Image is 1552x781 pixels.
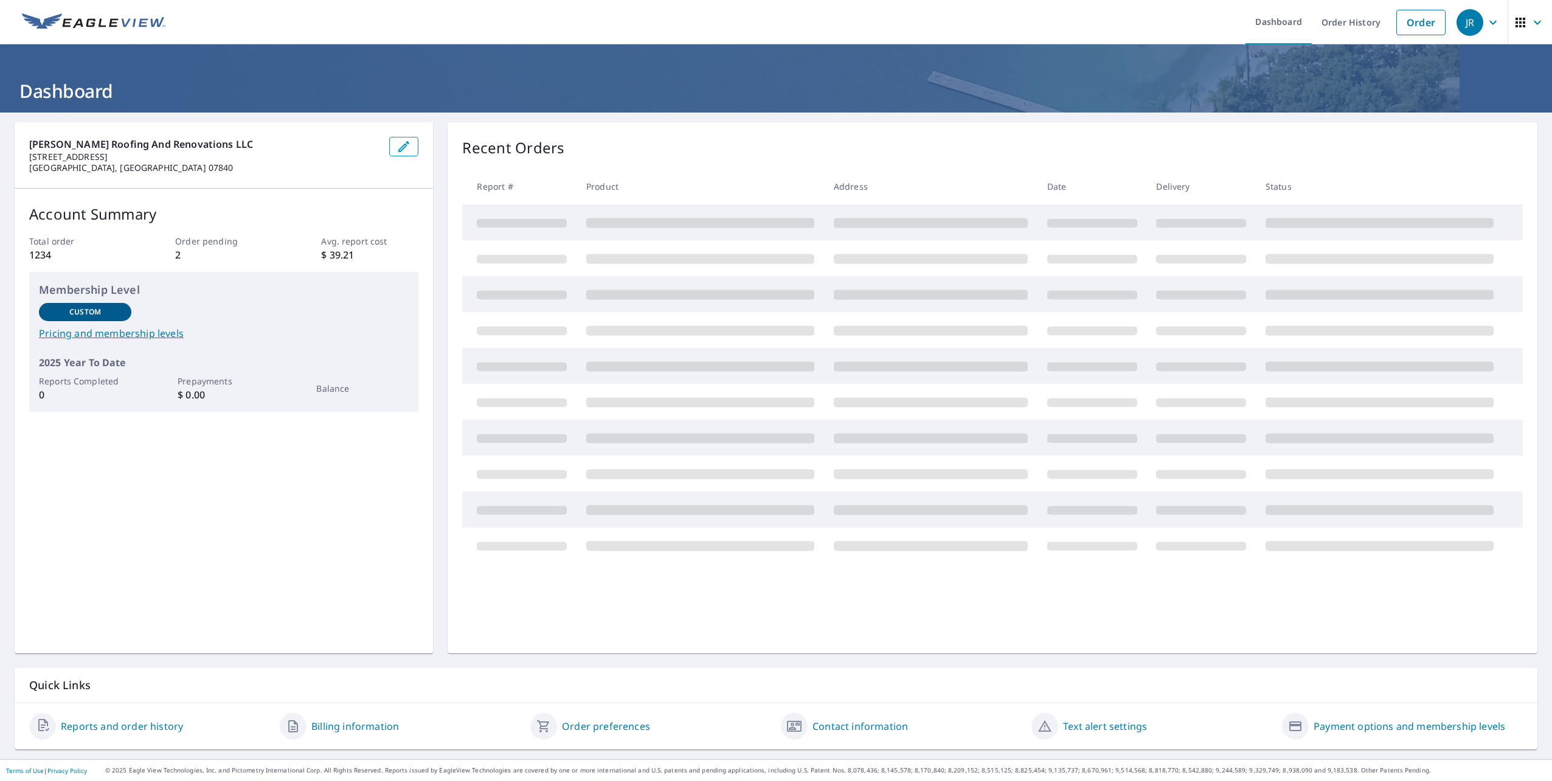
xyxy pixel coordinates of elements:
p: [GEOGRAPHIC_DATA], [GEOGRAPHIC_DATA] 07840 [29,162,379,173]
p: $ 0.00 [178,387,270,402]
p: Avg. report cost [321,235,418,248]
p: Prepayments [178,375,270,387]
th: Address [824,168,1038,204]
p: Quick Links [29,678,1523,693]
p: Custom [69,307,101,318]
th: Delivery [1146,168,1256,204]
p: Recent Orders [462,137,564,159]
a: Billing information [311,719,399,734]
a: Order preferences [562,719,650,734]
a: Reports and order history [61,719,183,734]
a: Terms of Use [6,766,44,775]
p: Membership Level [39,282,409,298]
h1: Dashboard [15,78,1537,103]
p: 1234 [29,248,126,262]
th: Report # [462,168,577,204]
th: Product [577,168,824,204]
th: Date [1038,168,1147,204]
p: Reports Completed [39,375,131,387]
p: Balance [316,382,409,395]
img: EV Logo [22,13,165,32]
a: Pricing and membership levels [39,326,409,341]
p: 0 [39,387,131,402]
p: Order pending [175,235,272,248]
p: [PERSON_NAME] Roofing and Renovations LLC [29,137,379,151]
a: Payment options and membership levels [1314,719,1505,734]
p: Account Summary [29,203,418,225]
a: Order [1396,10,1446,35]
p: 2025 Year To Date [39,355,409,370]
p: | [6,767,87,774]
p: 2 [175,248,272,262]
p: $ 39.21 [321,248,418,262]
p: Total order [29,235,126,248]
a: Contact information [812,719,908,734]
div: JR [1457,9,1483,36]
th: Status [1256,168,1503,204]
a: Privacy Policy [47,766,87,775]
a: Text alert settings [1063,719,1147,734]
p: © 2025 Eagle View Technologies, Inc. and Pictometry International Corp. All Rights Reserved. Repo... [105,766,1546,775]
p: [STREET_ADDRESS] [29,151,379,162]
